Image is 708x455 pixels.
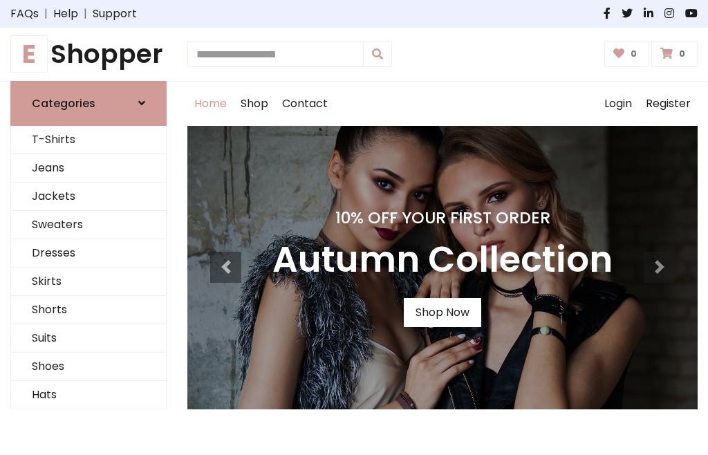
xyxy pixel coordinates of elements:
a: Shorts [11,296,166,324]
a: EShopper [10,39,167,70]
a: Suits [11,324,166,353]
h6: Categories [32,97,95,110]
a: Login [597,82,639,126]
span: E [10,35,48,73]
a: Shop Now [404,298,481,327]
a: Hats [11,381,166,409]
span: | [39,6,53,22]
h4: 10% Off Your First Order [272,208,613,228]
a: Help [53,6,78,22]
span: 0 [676,48,689,60]
a: Contact [275,82,335,126]
span: | [78,6,93,22]
a: 0 [604,41,649,67]
a: Jeans [11,154,166,183]
a: Support [93,6,137,22]
a: FAQs [10,6,39,22]
a: Skirts [11,268,166,296]
a: Dresses [11,239,166,268]
a: Categories [10,81,167,126]
a: Home [187,82,234,126]
a: Shoes [11,353,166,381]
a: T-Shirts [11,126,166,154]
span: 0 [627,48,640,60]
a: Sweaters [11,211,166,239]
h3: Autumn Collection [272,239,613,281]
a: Shop [234,82,275,126]
a: Jackets [11,183,166,211]
a: 0 [651,41,698,67]
h1: Shopper [10,39,167,70]
a: Register [639,82,698,126]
